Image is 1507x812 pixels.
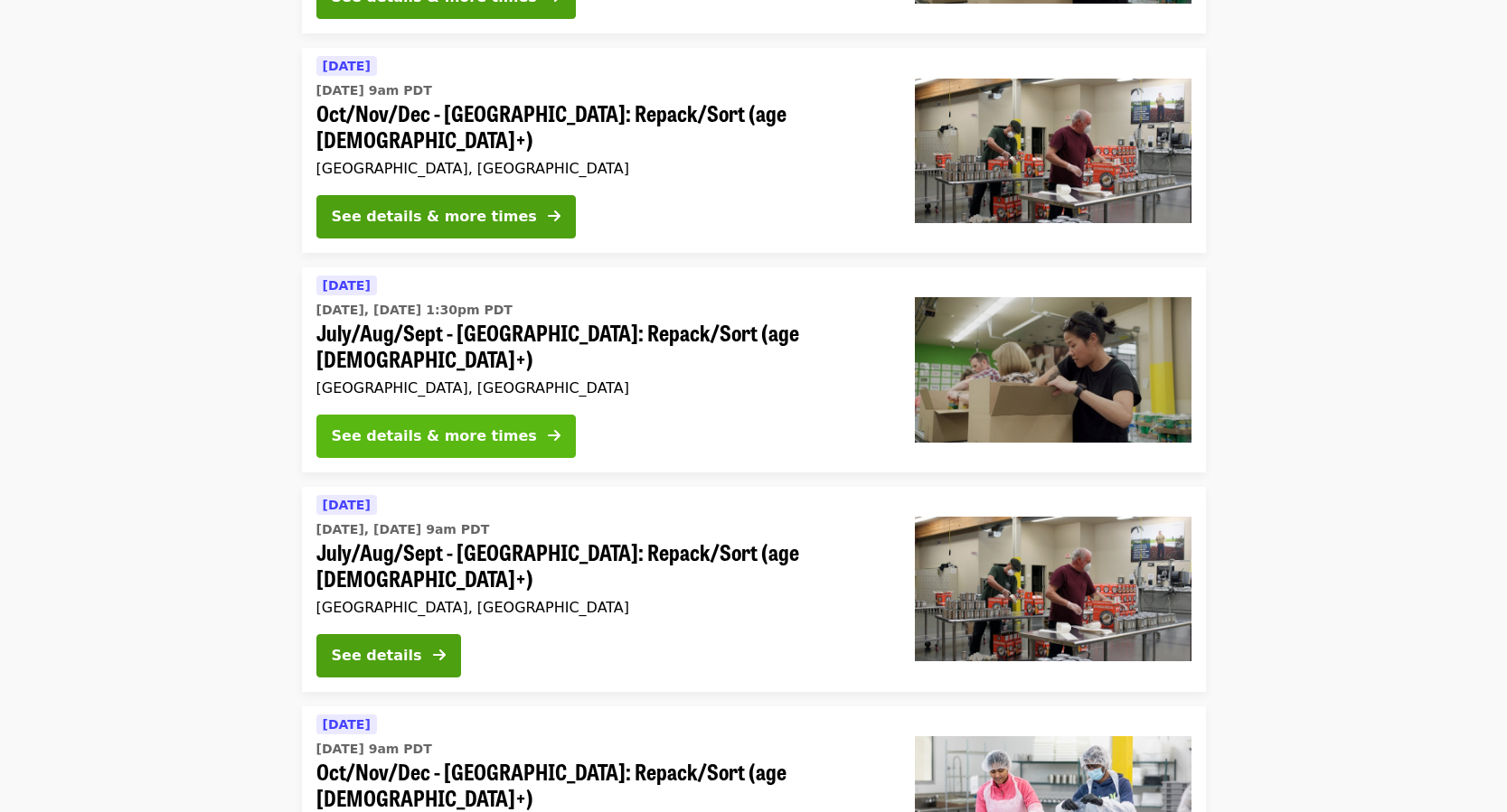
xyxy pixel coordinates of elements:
button: See details [316,634,461,677]
div: See details & more times [332,206,537,228]
span: Oct/Nov/Dec - [GEOGRAPHIC_DATA]: Repack/Sort (age [DEMOGRAPHIC_DATA]+) [316,759,886,811]
span: [DATE] [323,59,371,73]
div: See details & more times [332,425,537,447]
time: [DATE] 9am PDT [316,81,432,100]
img: July/Aug/Sept - Portland: Repack/Sort (age 16+) organized by Oregon Food Bank [915,517,1191,661]
time: [DATE], [DATE] 1:30pm PDT [316,301,513,320]
a: See details for "Oct/Nov/Dec - Portland: Repack/Sort (age 16+)" [302,48,1206,253]
i: arrow-right icon [433,647,446,664]
span: [DATE] [323,717,371,732]
a: See details for "July/Aug/Sept - Portland: Repack/Sort (age 8+)" [302,267,1206,472]
a: See details for "July/Aug/Sept - Portland: Repack/Sort (age 16+)" [302,487,1206,692]
span: [DATE] [323,278,371,293]
i: arrow-right icon [548,208,560,225]
span: [DATE] [323,498,371,512]
div: See details [332,645,422,667]
div: [GEOGRAPHIC_DATA], [GEOGRAPHIC_DATA] [316,599,886,616]
button: See details & more times [316,415,576,458]
div: [GEOGRAPHIC_DATA], [GEOGRAPHIC_DATA] [316,160,886,177]
button: See details & more times [316,195,576,238]
span: July/Aug/Sept - [GEOGRAPHIC_DATA]: Repack/Sort (age [DEMOGRAPHIC_DATA]+) [316,539,886,592]
time: [DATE] 9am PDT [316,740,432,759]
img: Oct/Nov/Dec - Portland: Repack/Sort (age 16+) organized by Oregon Food Bank [915,79,1191,223]
i: arrow-right icon [548,427,560,444]
div: [GEOGRAPHIC_DATA], [GEOGRAPHIC_DATA] [316,379,886,397]
span: July/Aug/Sept - [GEOGRAPHIC_DATA]: Repack/Sort (age [DEMOGRAPHIC_DATA]+) [316,320,886,372]
time: [DATE], [DATE] 9am PDT [316,520,490,539]
span: Oct/Nov/Dec - [GEOGRAPHIC_DATA]: Repack/Sort (age [DEMOGRAPHIC_DATA]+) [316,100,886,153]
img: July/Aug/Sept - Portland: Repack/Sort (age 8+) organized by Oregon Food Bank [915,297,1191,442]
